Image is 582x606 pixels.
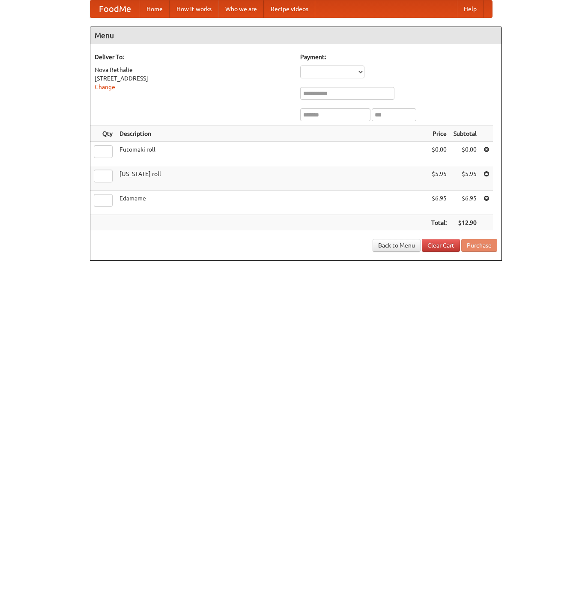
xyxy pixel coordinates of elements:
[428,126,450,142] th: Price
[300,53,497,61] h5: Payment:
[218,0,264,18] a: Who we are
[90,0,140,18] a: FoodMe
[116,166,428,191] td: [US_STATE] roll
[140,0,170,18] a: Home
[457,0,484,18] a: Help
[116,142,428,166] td: Futomaki roll
[428,166,450,191] td: $5.95
[95,66,292,74] div: Nova Rethalie
[116,126,428,142] th: Description
[90,126,116,142] th: Qty
[428,215,450,231] th: Total:
[461,239,497,252] button: Purchase
[373,239,421,252] a: Back to Menu
[450,142,480,166] td: $0.00
[116,191,428,215] td: Edamame
[95,53,292,61] h5: Deliver To:
[95,74,292,83] div: [STREET_ADDRESS]
[450,126,480,142] th: Subtotal
[450,191,480,215] td: $6.95
[170,0,218,18] a: How it works
[95,84,115,90] a: Change
[90,27,501,44] h4: Menu
[428,142,450,166] td: $0.00
[422,239,460,252] a: Clear Cart
[450,166,480,191] td: $5.95
[428,191,450,215] td: $6.95
[450,215,480,231] th: $12.90
[264,0,315,18] a: Recipe videos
